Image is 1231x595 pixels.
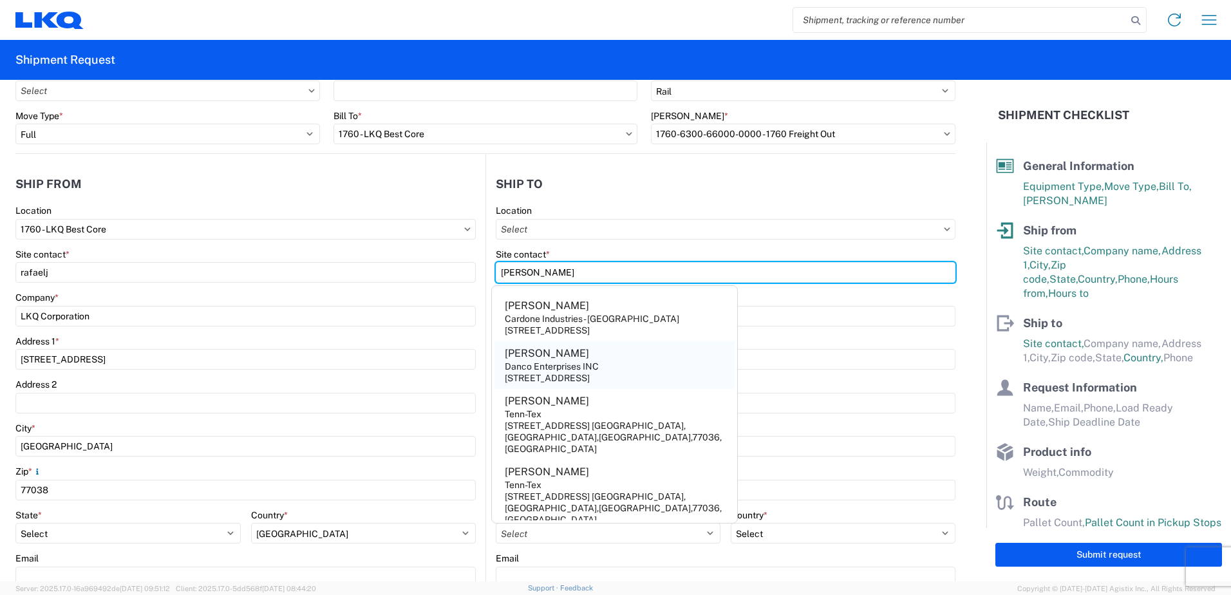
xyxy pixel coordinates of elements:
div: [PERSON_NAME] [505,465,589,479]
span: Copyright © [DATE]-[DATE] Agistix Inc., All Rights Reserved [1017,583,1216,594]
input: Select [334,124,638,144]
h2: Ship to [496,178,543,191]
span: Site contact, [1023,245,1084,257]
span: Bill To, [1159,180,1192,193]
h2: Shipment Request [15,52,115,68]
label: Address 1 [15,335,59,347]
span: Ship from [1023,223,1076,237]
a: Feedback [560,584,593,592]
span: Request Information [1023,381,1137,394]
span: Pallet Count in Pickup Stops equals Pallet Count in delivery stops [1023,516,1221,543]
span: Hours to [1048,287,1089,299]
label: Country [251,509,288,521]
span: Country, [1078,273,1118,285]
label: [PERSON_NAME] [651,110,728,122]
span: General Information [1023,159,1134,173]
label: Country [731,509,767,521]
span: Route [1023,495,1057,509]
h2: Ship from [15,178,82,191]
label: Move Type [15,110,63,122]
label: Location [15,205,52,216]
label: Address 2 [15,379,57,390]
div: [PERSON_NAME] [505,394,589,408]
div: [STREET_ADDRESS] [505,372,590,384]
span: Product info [1023,445,1091,458]
label: Bill To [334,110,362,122]
span: State, [1049,273,1078,285]
span: City, [1029,259,1051,271]
span: Pallet Count, [1023,516,1085,529]
label: Site contact [15,249,70,260]
span: Site contact, [1023,337,1084,350]
input: Select [15,219,476,240]
span: Zip code, [1051,352,1095,364]
span: Move Type, [1104,180,1159,193]
span: Commodity [1058,466,1114,478]
input: Select [15,80,320,101]
input: Shipment, tracking or reference number [793,8,1127,32]
span: Phone, [1084,402,1116,414]
input: Select [496,219,955,240]
span: Server: 2025.17.0-16a969492de [15,585,170,592]
label: Company [15,292,59,303]
span: Phone [1163,352,1193,364]
div: [STREET_ADDRESS] [GEOGRAPHIC_DATA],[GEOGRAPHIC_DATA],[GEOGRAPHIC_DATA],77036,[GEOGRAPHIC_DATA] [505,420,729,455]
label: City [15,422,35,434]
span: [DATE] 08:44:20 [262,585,316,592]
input: Select [651,124,955,144]
div: Danco Enterprises INC [505,361,599,372]
span: Client: 2025.17.0-5dd568f [176,585,316,592]
span: Weight, [1023,466,1058,478]
span: Phone, [1118,273,1150,285]
span: Email, [1054,402,1084,414]
span: Company name, [1084,337,1161,350]
label: Email [496,552,519,564]
div: Tenn-Tex [505,408,541,420]
div: [STREET_ADDRESS] [GEOGRAPHIC_DATA],[GEOGRAPHIC_DATA],[GEOGRAPHIC_DATA],77036,[GEOGRAPHIC_DATA] [505,491,729,525]
div: [PERSON_NAME] [505,346,589,361]
h2: Shipment Checklist [998,108,1129,123]
span: City, [1029,352,1051,364]
span: [DATE] 09:51:12 [120,585,170,592]
div: [STREET_ADDRESS] [505,325,590,336]
span: Ship Deadline Date [1048,416,1140,428]
label: State [15,509,42,521]
span: Company name, [1084,245,1161,257]
label: Zip [15,466,42,477]
span: Ship to [1023,316,1062,330]
label: Site contact [496,249,550,260]
label: Email [15,552,39,564]
div: Cardone Industries- [GEOGRAPHIC_DATA] [505,313,679,325]
div: Tenn-Tex [505,479,541,491]
button: Submit request [995,543,1222,567]
span: [PERSON_NAME] [1023,194,1107,207]
span: State, [1095,352,1123,364]
div: [PERSON_NAME] [505,299,589,313]
span: Name, [1023,402,1054,414]
label: Location [496,205,532,216]
span: Country, [1123,352,1163,364]
a: Support [528,584,560,592]
span: Equipment Type, [1023,180,1104,193]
